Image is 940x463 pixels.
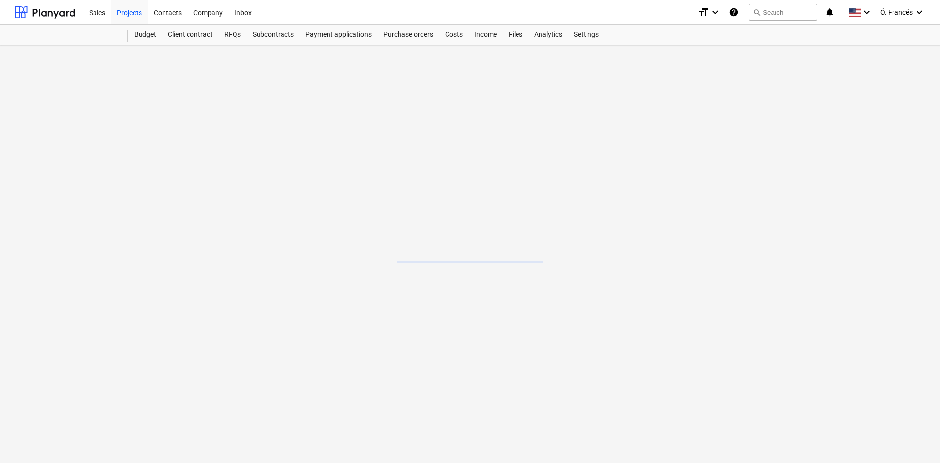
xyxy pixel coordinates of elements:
a: Payment applications [300,25,377,45]
i: keyboard_arrow_down [914,6,925,18]
a: RFQs [218,25,247,45]
i: keyboard_arrow_down [861,6,872,18]
i: notifications [825,6,835,18]
a: Income [469,25,503,45]
i: keyboard_arrow_down [709,6,721,18]
a: Purchase orders [377,25,439,45]
span: search [753,8,761,16]
a: Subcontracts [247,25,300,45]
button: Search [749,4,817,21]
a: Costs [439,25,469,45]
a: Settings [568,25,605,45]
a: Analytics [528,25,568,45]
a: Files [503,25,528,45]
i: Knowledge base [729,6,739,18]
a: Client contract [162,25,218,45]
span: Ó. Francés [880,8,913,16]
a: Budget [128,25,162,45]
i: format_size [698,6,709,18]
